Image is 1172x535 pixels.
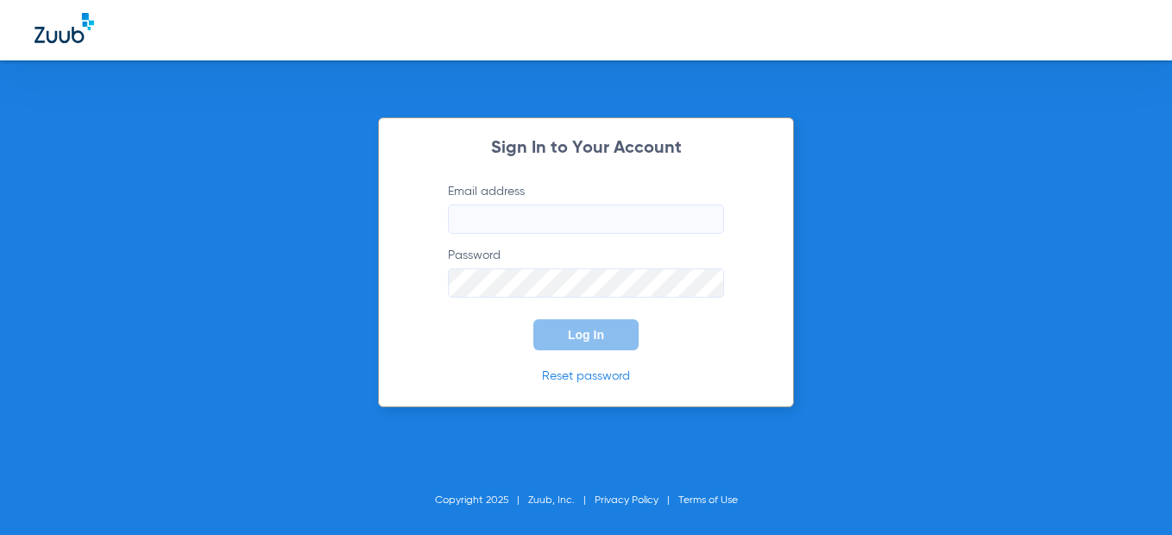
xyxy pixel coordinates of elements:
span: Log In [568,328,604,342]
label: Password [448,247,724,298]
img: Zuub Logo [35,13,94,43]
input: Email address [448,205,724,234]
input: Password [448,268,724,298]
a: Reset password [542,370,630,382]
label: Email address [448,183,724,234]
button: Log In [533,319,639,350]
li: Zuub, Inc. [528,492,595,509]
a: Privacy Policy [595,495,658,506]
h2: Sign In to Your Account [422,140,750,157]
a: Terms of Use [678,495,738,506]
iframe: Chat Widget [1086,452,1172,535]
li: Copyright 2025 [435,492,528,509]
